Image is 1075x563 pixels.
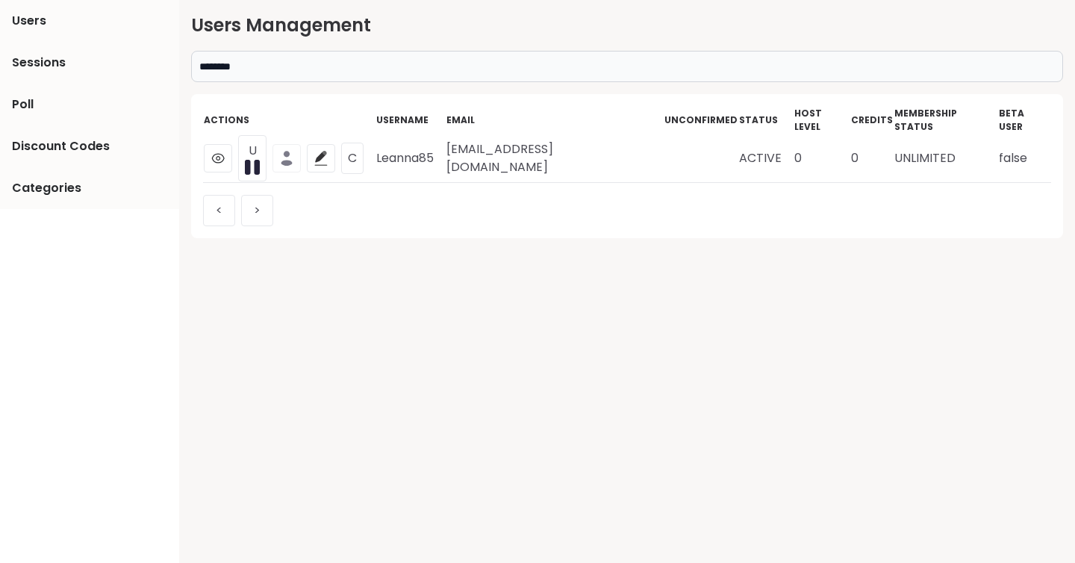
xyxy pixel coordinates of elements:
td: UNLIMITED [894,134,998,183]
span: Sessions [12,54,66,72]
th: Host Level [794,106,850,134]
th: Username [376,106,446,134]
td: 0 [794,134,850,183]
th: Unconfirmed [664,106,738,134]
button: C [341,143,364,174]
button: < [203,195,235,226]
span: Discount Codes [12,137,110,155]
th: Beta User [998,106,1051,134]
th: credits [850,106,894,134]
span: Poll [12,96,34,113]
td: false [998,134,1051,183]
span: Users [12,12,46,30]
td: ACTIVE [738,134,794,183]
button: > [241,195,273,226]
td: Leanna85 [376,134,446,183]
span: Categories [12,179,81,197]
th: Membership Status [894,106,998,134]
th: Status [738,106,794,134]
h2: Users Management [191,12,1063,39]
td: [EMAIL_ADDRESS][DOMAIN_NAME] [446,134,664,183]
th: Email [446,106,664,134]
td: 0 [850,134,894,183]
button: U [238,135,267,181]
th: Actions [203,106,376,134]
